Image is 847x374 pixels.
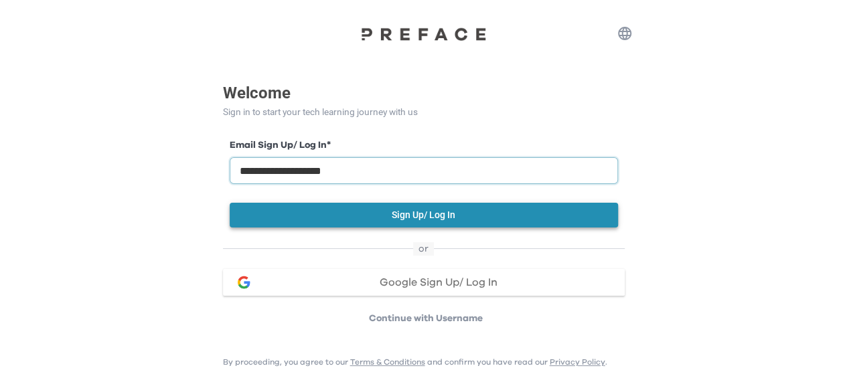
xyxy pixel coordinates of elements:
[350,358,425,366] a: Terms & Conditions
[230,203,618,227] button: Sign Up/ Log In
[223,357,607,367] p: By proceeding, you agree to our and confirm you have read our .
[227,312,625,325] p: Continue with Username
[550,358,605,366] a: Privacy Policy
[413,242,434,256] span: or
[223,269,625,296] button: google loginGoogle Sign Up/ Log In
[223,105,625,119] p: Sign in to start your tech learning journey with us
[357,27,491,41] img: Preface Logo
[230,138,618,153] label: Email Sign Up/ Log In *
[236,274,252,290] img: google login
[223,81,625,105] p: Welcome
[380,277,497,288] span: Google Sign Up/ Log In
